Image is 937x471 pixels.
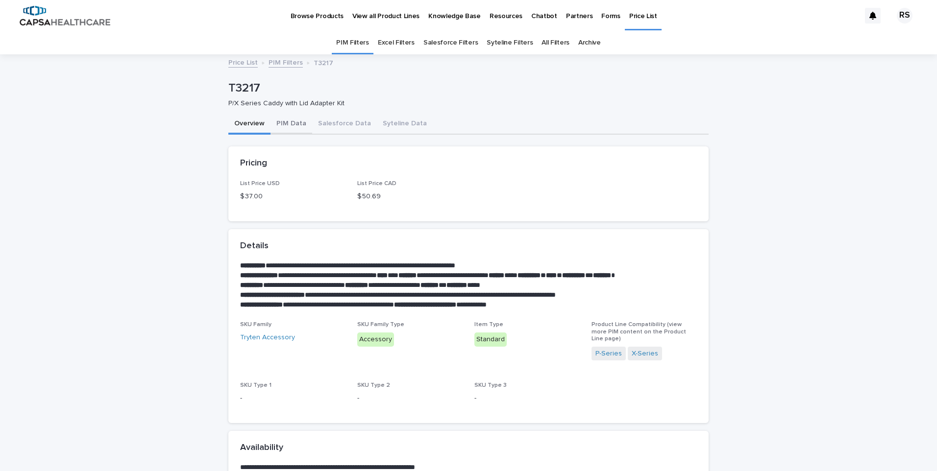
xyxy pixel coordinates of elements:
[240,332,295,343] a: Tryten Accessory
[595,349,622,359] a: P-Series
[357,181,396,187] span: List Price CAD
[228,56,258,68] a: Price List
[336,31,369,54] a: PIM Filters
[240,322,271,328] span: SKU Family
[312,114,377,135] button: Salesforce Data
[357,382,390,388] span: SKU Type 2
[474,332,507,347] div: Standard
[240,181,280,187] span: List Price USD
[228,114,271,135] button: Overview
[357,322,404,328] span: SKU Family Type
[378,31,415,54] a: Excel Filters
[423,31,478,54] a: Salesforce Filters
[474,322,503,328] span: Item Type
[228,99,701,108] p: P/X Series Caddy with Lid Adapter Kit
[271,114,312,135] button: PIM Data
[487,31,533,54] a: Syteline Filters
[578,31,601,54] a: Archive
[897,8,912,24] div: RS
[542,31,569,54] a: All Filters
[357,332,394,347] div: Accessory
[377,114,433,135] button: Syteline Data
[592,322,686,342] span: Product Line Compatibility (view more PIM content on the Product Line page)
[240,158,267,169] h2: Pricing
[20,6,110,25] img: B5p4sRfuTuC72oLToeu7
[474,393,580,403] p: -
[314,57,333,68] p: T3217
[240,191,345,202] p: $ 37.00
[357,393,463,403] p: -
[240,382,271,388] span: SKU Type 1
[357,191,463,202] p: $ 50.69
[240,443,283,453] h2: Availability
[632,349,658,359] a: X-Series
[474,382,507,388] span: SKU Type 3
[269,56,303,68] a: PIM Filters
[240,393,345,403] p: -
[228,81,705,95] p: T3217
[240,241,269,252] h2: Details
